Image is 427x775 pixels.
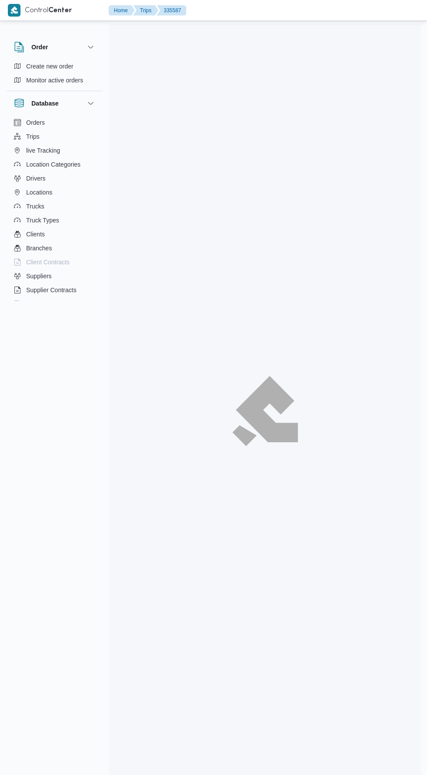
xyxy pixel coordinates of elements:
span: Suppliers [26,271,51,281]
button: Orders [10,116,99,130]
button: Database [14,98,96,109]
div: Order [7,59,103,91]
button: Supplier Contracts [10,283,99,297]
h3: Database [31,98,58,109]
span: Branches [26,243,52,253]
img: ILLA Logo [237,381,293,440]
span: Location Categories [26,159,81,170]
span: Devices [26,299,48,309]
button: Location Categories [10,157,99,171]
span: Client Contracts [26,257,70,267]
span: Trucks [26,201,44,212]
b: Center [48,7,72,14]
span: Monitor active orders [26,75,83,85]
button: Create new order [10,59,99,73]
span: live Tracking [26,145,60,156]
h3: Order [31,42,48,52]
button: Suppliers [10,269,99,283]
button: Client Contracts [10,255,99,269]
button: Devices [10,297,99,311]
span: Orders [26,117,45,128]
button: Branches [10,241,99,255]
span: Supplier Contracts [26,285,76,295]
button: Monitor active orders [10,73,99,87]
span: Clients [26,229,45,239]
button: Trips [133,5,158,16]
button: Order [14,42,96,52]
span: Trips [26,131,40,142]
button: Truck Types [10,213,99,227]
div: Database [7,116,103,304]
button: 335587 [157,5,186,16]
img: X8yXhbKr1z7QwAAAABJRU5ErkJggg== [8,4,20,17]
button: Trips [10,130,99,143]
button: Locations [10,185,99,199]
button: Clients [10,227,99,241]
span: Create new order [26,61,73,72]
iframe: chat widget [9,740,37,766]
button: live Tracking [10,143,99,157]
span: Locations [26,187,52,198]
span: Drivers [26,173,45,184]
button: Drivers [10,171,99,185]
span: Truck Types [26,215,59,225]
button: Trucks [10,199,99,213]
button: Home [109,5,135,16]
